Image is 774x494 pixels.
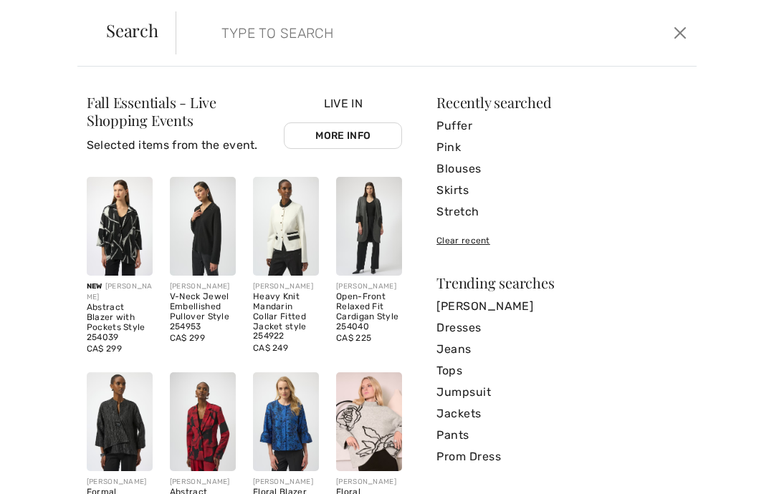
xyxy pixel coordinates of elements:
[106,21,158,39] span: Search
[436,158,687,180] a: Blouses
[336,372,402,471] img: Floral Embroidered Pullover Style 254943. Oatmeal melange/black
[670,21,691,44] button: Close
[336,333,371,343] span: CA$ 225
[436,95,687,110] div: Recently searched
[170,477,236,488] div: [PERSON_NAME]
[87,282,102,291] span: New
[336,177,402,276] img: Open-Front Relaxed Fit Cardigan Style 254040. Grey melange/black
[87,281,153,303] div: [PERSON_NAME]
[336,477,402,488] div: [PERSON_NAME]
[436,201,687,223] a: Stretch
[436,234,687,247] div: Clear recent
[87,477,153,488] div: [PERSON_NAME]
[87,92,216,130] span: Fall Essentials - Live Shopping Events
[87,137,285,154] p: Selected items from the event.
[436,339,687,360] a: Jeans
[436,180,687,201] a: Skirts
[87,344,122,354] span: CA$ 299
[436,382,687,403] a: Jumpsuit
[436,317,687,339] a: Dresses
[170,292,236,331] div: V-Neck Jewel Embellished Pullover Style 254953
[436,425,687,446] a: Pants
[211,11,555,54] input: TYPE TO SEARCH
[436,446,687,468] a: Prom Dress
[253,343,288,353] span: CA$ 249
[436,137,687,158] a: Pink
[253,477,319,488] div: [PERSON_NAME]
[87,303,153,342] div: Abstract Blazer with Pockets Style 254039
[253,292,319,342] div: Heavy Knit Mandarin Collar Fitted Jacket style 254922
[87,177,153,276] img: Abstract Blazer with Pockets Style 254039. Black/Off White
[170,177,236,276] img: V-Neck Jewel Embellished Pullover Style 254953. Light grey melange
[436,296,687,317] a: [PERSON_NAME]
[87,372,153,471] img: Formal Collared Button Top Style 254196. Black
[170,333,205,343] span: CA$ 299
[253,372,319,471] img: Floral Blazer with Flare Sleeves Style 254075. Black/Blue
[253,177,319,276] img: Heavy Knit Mandarin Collar Fitted Jacket style 254922. Vanilla/Black
[253,281,319,292] div: [PERSON_NAME]
[436,403,687,425] a: Jackets
[284,95,402,165] div: Live In
[170,281,236,292] div: [PERSON_NAME]
[436,115,687,137] a: Puffer
[170,372,236,471] img: Abstract Formal Long Sleeve Blazer Style 254092. Black/red
[336,292,402,331] div: Open-Front Relaxed Fit Cardigan Style 254040
[336,281,402,292] div: [PERSON_NAME]
[436,360,687,382] a: Tops
[284,122,402,149] a: More Info
[436,276,687,290] div: Trending searches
